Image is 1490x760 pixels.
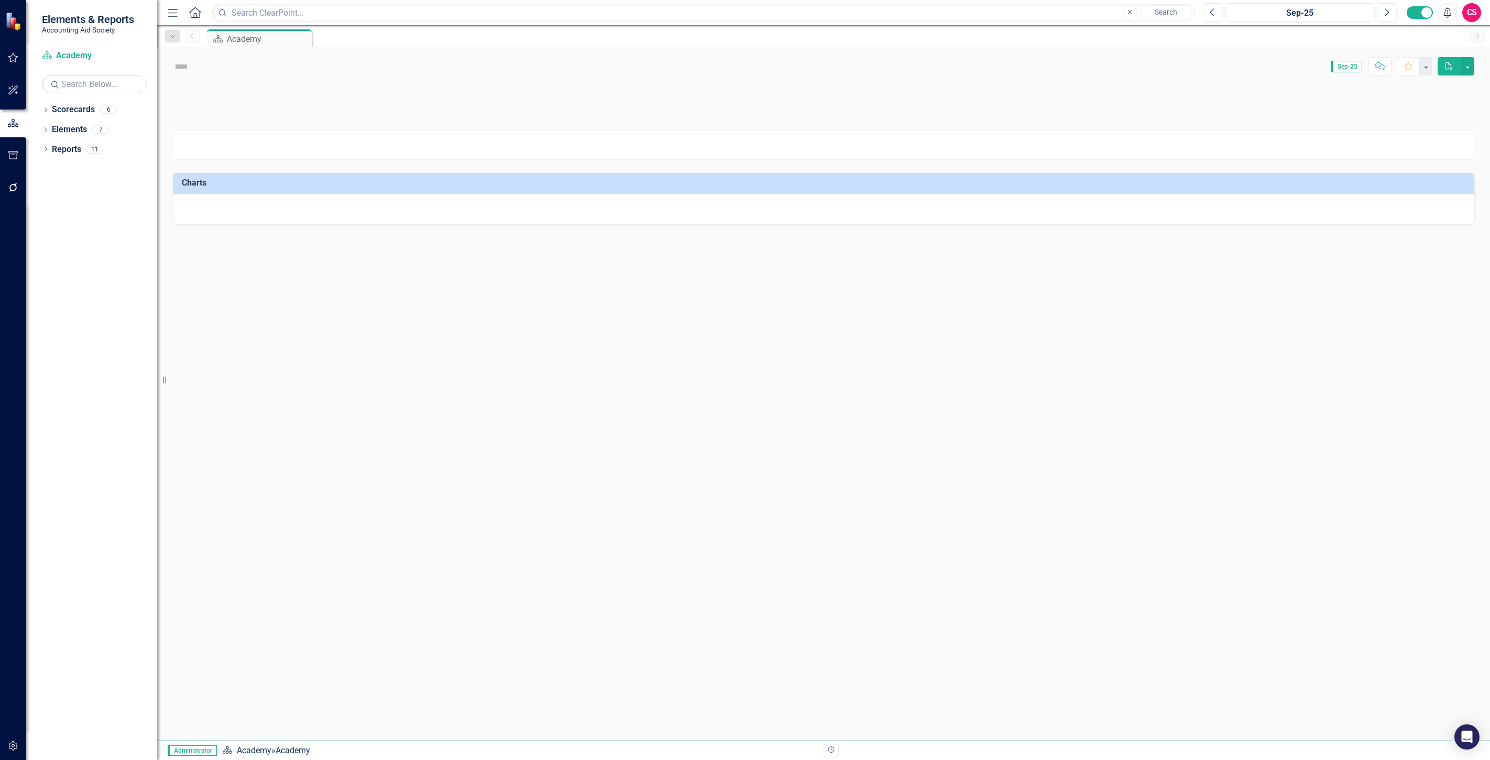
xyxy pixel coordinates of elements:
[52,104,95,116] a: Scorecards
[1331,61,1362,72] span: Sep-25
[1462,3,1481,22] button: CS
[1225,3,1374,22] button: Sep-25
[52,124,87,136] a: Elements
[100,105,117,114] div: 6
[52,144,81,156] a: Reports
[42,75,147,93] input: Search Below...
[237,745,271,755] a: Academy
[42,13,134,26] span: Elements & Reports
[227,32,309,46] div: Academy
[276,745,310,755] div: Academy
[168,745,217,756] span: Administrator
[182,178,1469,188] h3: Charts
[86,145,103,154] div: 11
[173,58,190,75] img: Not Defined
[212,4,1195,22] input: Search ClearPoint...
[42,26,134,34] small: Accounting Aid Society
[1454,724,1480,750] div: Open Intercom Messenger
[222,745,816,757] div: »
[92,125,109,134] div: 7
[5,12,24,30] img: ClearPoint Strategy
[1229,7,1371,19] div: Sep-25
[1155,8,1177,16] span: Search
[1140,5,1192,20] button: Search
[42,50,147,62] a: Academy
